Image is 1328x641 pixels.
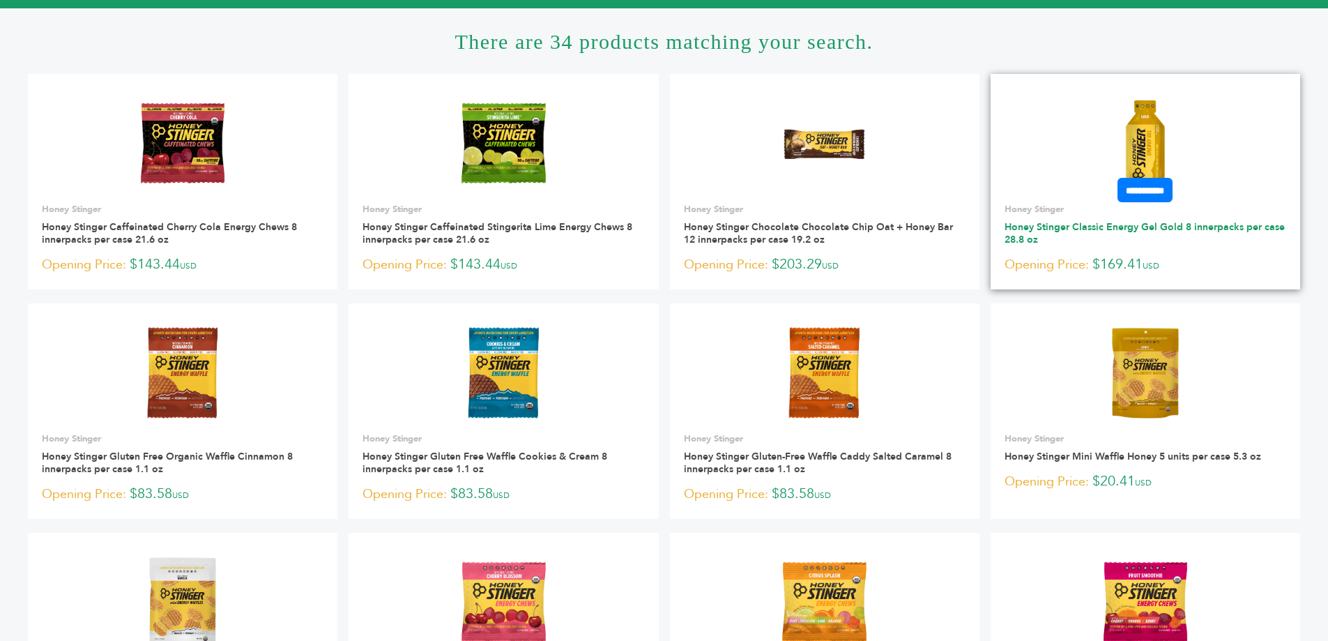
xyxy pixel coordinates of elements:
a: Honey Stinger Classic Energy Gel Gold 8 innerpacks per case 28.8 oz [1005,220,1285,246]
p: $20.41 [1005,472,1286,492]
span: Opening Price: [42,255,126,274]
span: Opening Price: [362,255,447,274]
img: Honey Stinger Caffeinated Stingerita Lime Energy Chews 8 innerpacks per case 21.6 oz [453,93,554,194]
img: Honey Stinger Caffeinated Cherry Cola Energy Chews 8 innerpacks per case 21.6 oz [132,93,234,194]
img: Honey Stinger Gluten-Free Waffle Caddy Salted Caramel 8 innerpacks per case 1.1 oz [774,322,875,423]
span: Opening Price: [1005,472,1089,491]
span: USD [493,490,510,501]
p: Honey Stinger [362,203,644,216]
p: Honey Stinger [362,432,644,445]
img: Honey Stinger Gluten Free Organic Waffle Cinnamon 8 innerpacks per case 1.1 oz [132,322,234,423]
p: Honey Stinger [42,203,323,216]
span: Opening Price: [684,255,768,274]
img: Honey Stinger Classic Energy Gel Gold 8 innerpacks per case 28.8 oz [1095,93,1196,194]
p: $83.58 [684,484,966,505]
a: Honey Stinger Chocolate Chocolate Chip Oat + Honey Bar 12 innerpacks per case 19.2 oz [684,220,953,246]
span: USD [814,490,831,501]
p: $203.29 [684,255,966,276]
h1: There are 34 products matching your search. [28,8,1300,74]
span: Opening Price: [684,485,768,504]
p: $143.44 [42,255,323,276]
p: $83.58 [362,484,644,505]
a: Honey Stinger Gluten-Free Waffle Caddy Salted Caramel 8 innerpacks per case 1.1 oz [684,450,952,476]
p: $83.58 [42,484,323,505]
p: $169.41 [1005,255,1286,276]
span: USD [1143,260,1159,271]
img: Honey Stinger Mini Waffle Honey 5 units per case 5.3 oz [1095,322,1196,423]
p: Honey Stinger [42,432,323,445]
span: Opening Price: [1005,255,1089,274]
a: Honey Stinger Mini Waffle Honey 5 units per case 5.3 oz [1005,450,1261,463]
p: Honey Stinger [1005,203,1286,216]
span: USD [180,260,197,271]
a: Honey Stinger Gluten Free Waffle Cookies & Cream 8 innerpacks per case 1.1 oz [362,450,607,476]
p: $143.44 [362,255,644,276]
p: Honey Stinger [684,203,966,216]
span: USD [172,490,189,501]
span: USD [501,260,517,271]
img: Honey Stinger Gluten Free Waffle Cookies & Cream 8 innerpacks per case 1.1 oz [453,322,554,423]
img: Honey Stinger Chocolate Chocolate Chip Oat + Honey Bar 12 innerpacks per case 19.2 oz [774,93,875,194]
a: Honey Stinger Caffeinated Stingerita Lime Energy Chews 8 innerpacks per case 21.6 oz [362,220,632,246]
p: Honey Stinger [684,432,966,445]
span: USD [1135,477,1152,488]
a: Honey Stinger Caffeinated Cherry Cola Energy Chews 8 innerpacks per case 21.6 oz [42,220,297,246]
span: USD [822,260,839,271]
span: Opening Price: [42,485,126,504]
span: Opening Price: [362,485,447,504]
p: Honey Stinger [1005,432,1286,445]
a: Honey Stinger Gluten Free Organic Waffle Cinnamon 8 innerpacks per case 1.1 oz [42,450,293,476]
